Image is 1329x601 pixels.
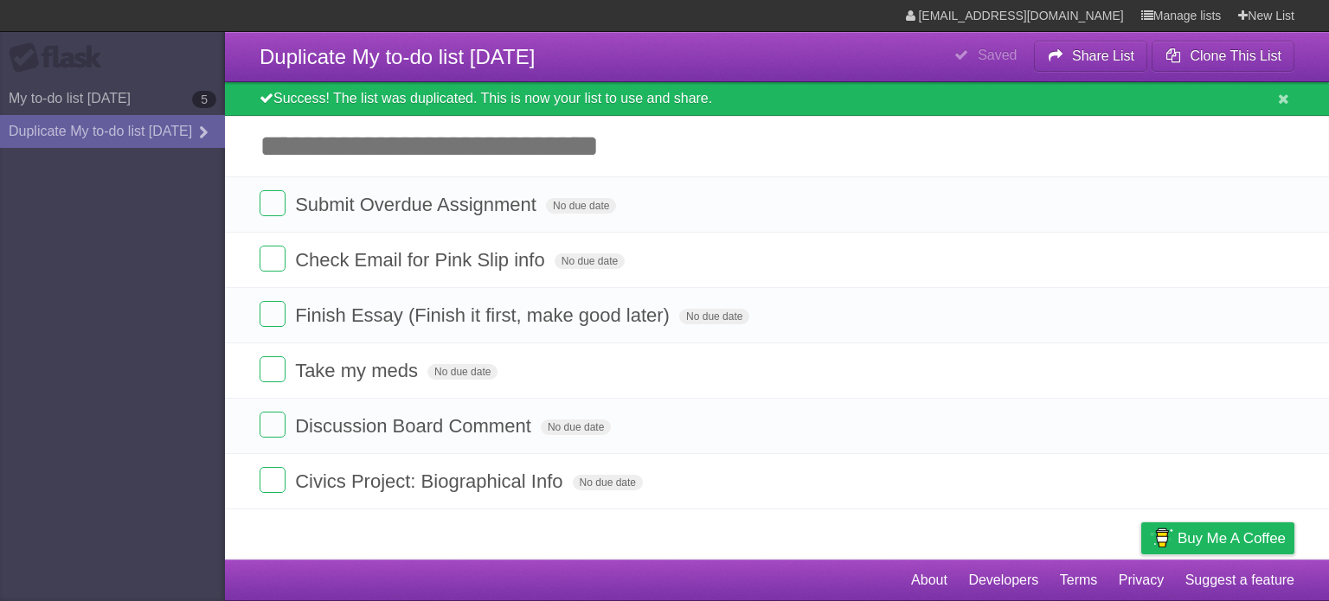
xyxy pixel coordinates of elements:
label: Done [260,467,286,493]
span: Duplicate My to-do list [DATE] [260,45,535,68]
label: Done [260,356,286,382]
button: Clone This List [1152,41,1294,72]
label: Done [260,246,286,272]
label: Done [260,412,286,438]
a: Suggest a feature [1185,564,1294,597]
span: Finish Essay (Finish it first, make good later) [295,304,674,326]
label: Done [260,301,286,327]
img: Buy me a coffee [1150,523,1173,553]
a: Developers [968,564,1038,597]
div: Success! The list was duplicated. This is now your list to use and share. [225,82,1329,116]
label: Done [260,190,286,216]
span: No due date [427,364,498,380]
span: No due date [541,419,611,435]
a: Buy me a coffee [1141,522,1294,554]
b: Clone This List [1190,48,1281,63]
span: Take my meds [295,360,422,381]
span: Civics Project: Biographical Info [295,470,567,492]
span: Discussion Board Comment [295,415,536,437]
span: Submit Overdue Assignment [295,194,541,215]
b: 5 [192,91,216,108]
a: About [911,564,947,597]
a: Terms [1060,564,1098,597]
span: No due date [573,475,643,490]
a: Privacy [1119,564,1164,597]
button: Share List [1034,41,1148,72]
span: No due date [555,253,625,269]
span: No due date [679,309,749,324]
span: Buy me a coffee [1178,523,1286,553]
span: No due date [546,198,616,214]
span: Check Email for Pink Slip info [295,249,549,271]
b: Saved [978,48,1017,62]
b: Share List [1072,48,1134,63]
div: Flask [9,42,112,74]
